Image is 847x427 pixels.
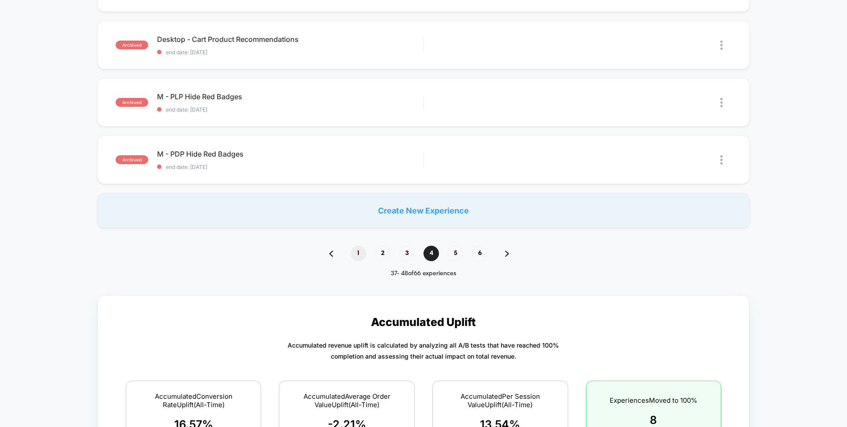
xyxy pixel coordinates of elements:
[371,315,476,329] p: Accumulated Uplift
[157,150,423,158] span: M - PDP Hide Red Badges
[720,41,723,50] img: close
[375,246,390,261] span: 2
[399,246,415,261] span: 3
[720,155,723,165] img: close
[505,251,509,257] img: pagination forward
[288,340,559,362] p: Accumulated revenue uplift is calculated by analyzing all A/B tests that have reached 100% comple...
[157,92,423,101] span: M - PLP Hide Red Badges
[97,193,750,228] div: Create New Experience
[157,106,423,113] span: end date: [DATE]
[329,251,333,257] img: pagination back
[116,41,148,49] span: archived
[351,246,366,261] span: 1
[720,98,723,107] img: close
[157,35,423,44] span: Desktop - Cart Product Recommendations
[472,246,487,261] span: 6
[157,164,423,170] span: end date: [DATE]
[320,270,527,277] div: 37 - 48 of 66 experiences
[610,396,697,405] span: Experiences Moved to 100%
[448,246,463,261] span: 5
[444,392,557,409] span: Accumulated Per Session Value Uplift (All-Time)
[290,392,403,409] span: Accumulated Average Order Value Uplift (All-Time)
[157,49,423,56] span: end date: [DATE]
[116,98,148,107] span: archived
[116,155,148,164] span: archived
[650,413,657,427] span: 8
[137,392,250,409] span: Accumulated Conversion Rate Uplift (All-Time)
[423,246,439,261] span: 4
